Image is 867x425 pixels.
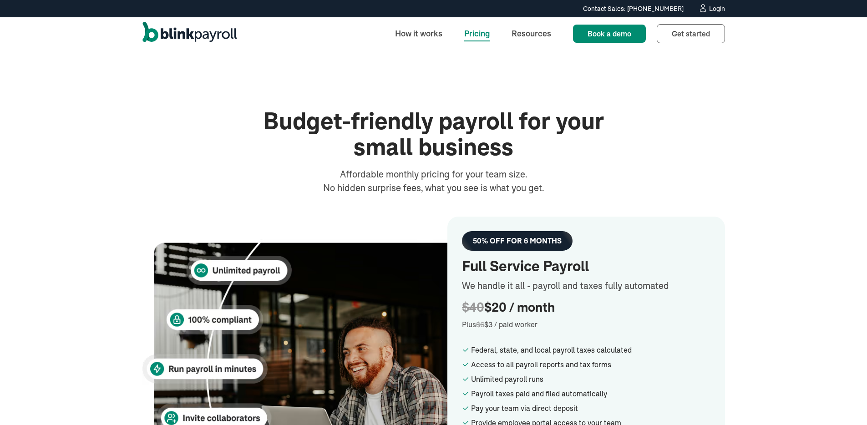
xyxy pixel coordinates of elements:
div: Payroll taxes paid and filed automatically [471,388,710,399]
a: Resources [504,24,558,43]
div: Federal, state, and local payroll taxes calculated [471,344,710,355]
div: Affordable monthly pricing for your team size. No hidden surprise fees, what you see is what you ... [321,167,547,195]
a: Book a demo [573,25,646,43]
a: Get started [657,24,725,43]
a: Pricing [457,24,497,43]
span: Get started [672,29,710,38]
div: Contact Sales: [PHONE_NUMBER] [583,4,684,14]
a: How it works [388,24,450,43]
div: Unlimited payroll runs [471,374,710,385]
h2: Full Service Payroll [462,258,710,275]
span: $6 [476,320,484,329]
div: Access to all payroll reports and tax forms [471,359,710,370]
div: $20 / month [462,300,710,315]
div: Pay your team via direct deposit [471,403,710,414]
div: Login [709,5,725,12]
div: 50% OFF FOR 6 MONTHS [473,237,562,245]
span: Book a demo [588,29,631,38]
div: Plus $3 / paid worker [462,319,710,330]
a: Login [698,4,725,14]
span: $40 [462,300,484,314]
div: We handle it all - payroll and taxes fully automated [462,279,710,293]
h1: Budget-friendly payroll for your small business [252,108,616,160]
